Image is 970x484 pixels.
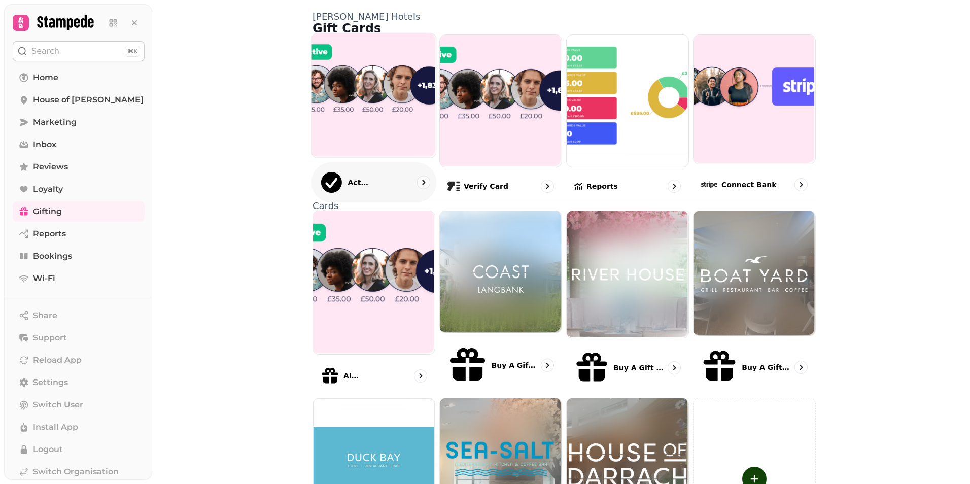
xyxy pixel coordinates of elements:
p: Connect bank [721,180,777,190]
a: Settings [13,372,145,393]
p: [PERSON_NAME] Hotels [313,12,816,21]
a: Home [13,67,145,88]
span: Switch User [33,399,83,411]
a: ActivationsActivations [311,33,437,203]
span: Loyalty [33,183,63,195]
a: Inbox [13,134,145,155]
a: Buy a gift card for River HouseBuy a gift card for River House [566,211,689,394]
span: Reload App [33,354,82,366]
img: aHR0cHM6Ly9ibGFja2J4LnMzLmV1LXdlc3QtMi5hbWF6b25hd3MuY29tL2VmYzUxZDA1LTA3MDUtMTFlYi05MGY1LTA2M2ZlM... [694,248,815,299]
h1: Gift Cards [313,22,816,34]
p: Buy a gift card for Boat Yard [742,362,790,372]
a: Switch Organisation [13,462,145,482]
a: ReportsReports [566,34,689,201]
svg: go to [542,181,552,191]
p: Verify card [464,181,508,191]
a: Marketing [13,112,145,132]
img: aHR0cHM6Ly9ibGFja2J4LnMzLmV1LXdlc3QtMi5hbWF6b25hd3MuY29tL2VmYzUxZDA1LTA3MDUtMTFlYi05MGY1LTA2M2ZlM... [567,249,688,300]
a: Wi-Fi [13,268,145,289]
a: House of [PERSON_NAME] [13,90,145,110]
span: House of [PERSON_NAME] [33,94,144,106]
a: Connect bankConnect bank [693,34,816,201]
a: Verify cardVerify card [439,34,562,201]
p: Cards [313,201,816,211]
img: Activations [311,32,435,157]
svg: go to [419,177,429,187]
a: Buy a gift card for Boat YardBuy a gift card for Boat Yard [693,211,816,394]
span: Wi-Fi [33,272,55,285]
p: Buy a gift card for River House [613,363,664,373]
button: Logout [13,439,145,460]
span: Home [33,72,58,84]
svg: go to [669,363,679,373]
span: Reviews [33,161,68,173]
button: Search⌘K [13,41,145,61]
a: Bookings [13,246,145,266]
span: Switch Organisation [33,466,119,478]
a: Reports [13,224,145,244]
svg: go to [669,181,679,191]
svg: go to [796,180,806,190]
span: Bookings [33,250,72,262]
svg: go to [542,360,552,370]
a: Gifting [13,201,145,222]
a: Reviews [13,157,145,177]
p: All cards [343,371,360,381]
p: Buy a gift card for Coast [492,360,537,370]
span: Support [33,332,67,344]
span: Settings [33,376,68,389]
button: Switch User [13,395,145,415]
span: Gifting [33,205,62,218]
button: Reload App [13,350,145,370]
p: Reports [586,181,618,191]
img: Reports [566,34,687,166]
span: Install App [33,421,78,433]
span: Logout [33,443,63,456]
a: Buy a gift card for CoastBuy a gift card for Coast [439,211,562,394]
div: ⌘K [125,46,140,57]
img: All cards [312,210,434,353]
a: Loyalty [13,179,145,199]
button: Install App [13,417,145,437]
img: Connect bank [692,34,814,163]
img: aHR0cHM6Ly9ibGFja2J4LnMzLmV1LXdlc3QtMi5hbWF6b25hd3MuY29tL2VmYzUxZDA1LTA3MDUtMTFlYi05MGY1LTA2M2ZlM... [440,211,562,333]
img: Verify card [439,34,561,166]
span: Share [33,309,57,322]
p: Activations [348,177,369,187]
span: Marketing [33,116,77,128]
svg: go to [415,371,426,381]
span: Inbox [33,139,56,151]
a: All cardsAll cards [313,211,435,394]
span: Reports [33,228,66,240]
p: Search [31,45,59,57]
button: Share [13,305,145,326]
svg: go to [796,362,806,372]
button: Support [13,328,145,348]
